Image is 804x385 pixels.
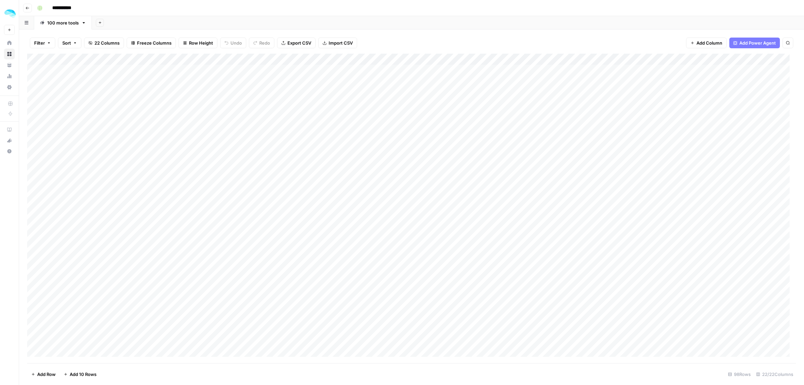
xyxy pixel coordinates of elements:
img: ColdiQ Logo [4,8,16,20]
button: Workspace: ColdiQ [4,5,15,22]
button: Sort [58,38,81,48]
button: Add Power Agent [729,38,780,48]
div: 100 more tools [47,19,79,26]
a: AirOps Academy [4,124,15,135]
span: Row Height [189,40,213,46]
a: Home [4,38,15,48]
button: Filter [30,38,55,48]
span: Import CSV [329,40,353,46]
a: 100 more tools [34,16,92,30]
button: What's new? [4,135,15,146]
span: Undo [230,40,242,46]
button: Undo [220,38,246,48]
span: Add Row [37,371,56,378]
button: Freeze Columns [127,38,176,48]
div: What's new? [4,135,14,146]
button: Help + Support [4,146,15,157]
button: 22 Columns [84,38,124,48]
button: Row Height [179,38,217,48]
a: Browse [4,49,15,59]
span: Filter [34,40,45,46]
div: 22/22 Columns [753,369,796,380]
div: 98 Rows [725,369,753,380]
a: Your Data [4,60,15,70]
a: Settings [4,82,15,93]
button: Import CSV [318,38,357,48]
button: Add Column [686,38,727,48]
span: Export CSV [287,40,311,46]
span: Redo [259,40,270,46]
a: Usage [4,71,15,81]
span: 22 Columns [94,40,120,46]
button: Export CSV [277,38,316,48]
span: Freeze Columns [137,40,172,46]
span: Add Column [696,40,722,46]
button: Add 10 Rows [60,369,100,380]
button: Add Row [27,369,60,380]
span: Add Power Agent [739,40,776,46]
span: Add 10 Rows [70,371,96,378]
button: Redo [249,38,274,48]
span: Sort [62,40,71,46]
